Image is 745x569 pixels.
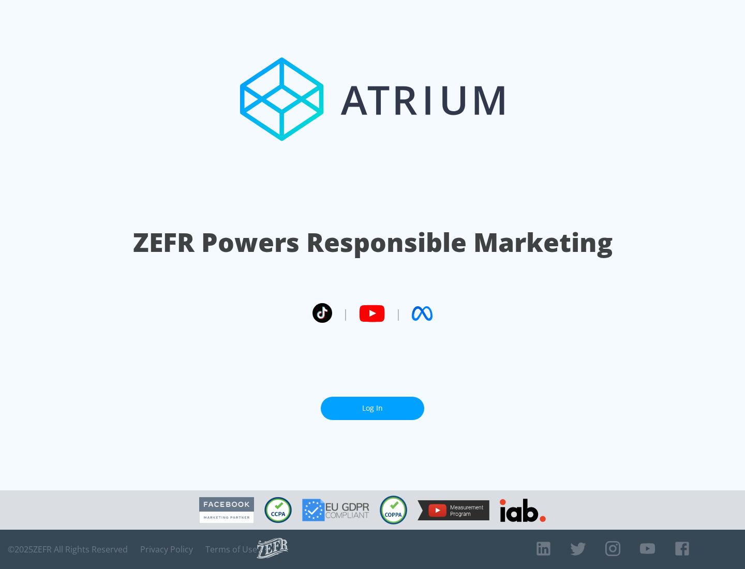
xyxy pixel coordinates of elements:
span: | [395,306,401,321]
img: COPPA Compliant [380,496,407,525]
a: Privacy Policy [140,544,193,555]
span: © 2025 ZEFR All Rights Reserved [8,544,128,555]
a: Terms of Use [205,544,257,555]
img: CCPA Compliant [264,497,292,523]
img: YouTube Measurement Program [418,500,489,520]
span: | [342,306,349,321]
img: GDPR Compliant [302,499,369,521]
h1: ZEFR Powers Responsible Marketing [133,224,613,260]
img: IAB [500,499,546,522]
a: Log In [321,397,424,420]
img: Facebook Marketing Partner [199,497,254,523]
